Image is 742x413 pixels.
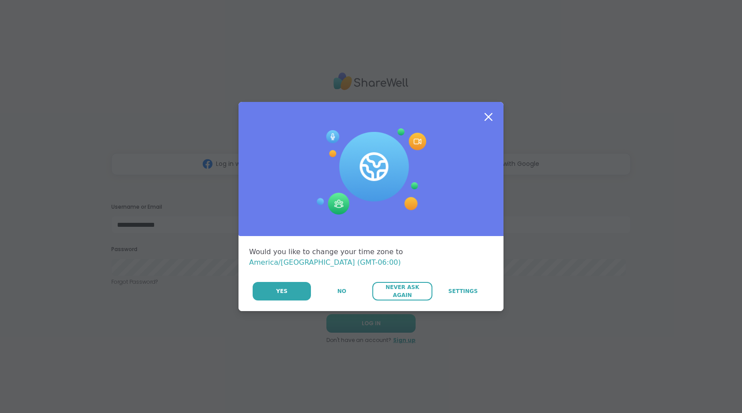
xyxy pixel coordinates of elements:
span: Settings [448,287,478,295]
a: Settings [433,282,493,300]
span: No [337,287,346,295]
span: Yes [276,287,288,295]
button: Yes [253,282,311,300]
img: Session Experience [316,128,426,215]
button: No [312,282,371,300]
span: America/[GEOGRAPHIC_DATA] (GMT-06:00) [249,258,401,267]
div: Would you like to change your time zone to [249,247,493,268]
span: Never Ask Again [377,283,428,299]
button: Never Ask Again [372,282,432,300]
